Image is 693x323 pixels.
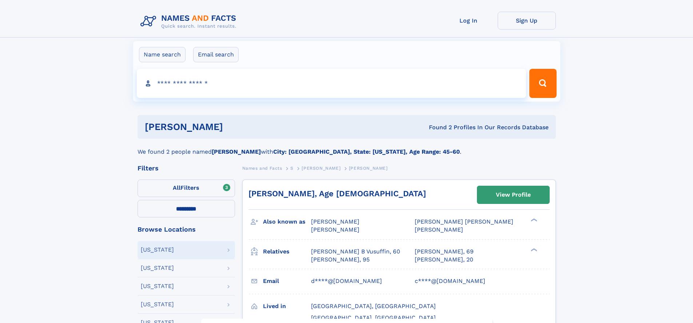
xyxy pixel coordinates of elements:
[141,265,174,271] div: [US_STATE]
[138,12,242,31] img: Logo Names and Facts
[137,69,526,98] input: search input
[415,248,474,256] a: [PERSON_NAME], 69
[311,218,359,225] span: [PERSON_NAME]
[193,47,239,62] label: Email search
[498,12,556,29] a: Sign Up
[139,47,186,62] label: Name search
[529,247,538,252] div: ❯
[302,166,340,171] span: [PERSON_NAME]
[263,245,311,258] h3: Relatives
[326,123,549,131] div: Found 2 Profiles In Our Records Database
[145,122,326,131] h1: [PERSON_NAME]
[138,165,235,172] div: Filters
[212,148,261,155] b: [PERSON_NAME]
[138,226,235,233] div: Browse Locations
[311,256,370,264] a: [PERSON_NAME], 95
[242,164,282,173] a: Names and Facts
[138,139,556,156] div: We found 2 people named with .
[311,248,400,256] a: [PERSON_NAME] B Vusuffin, 60
[311,226,359,233] span: [PERSON_NAME]
[141,247,174,253] div: [US_STATE]
[138,180,235,197] label: Filters
[477,186,549,204] a: View Profile
[415,218,513,225] span: [PERSON_NAME] [PERSON_NAME]
[311,314,436,321] span: [GEOGRAPHIC_DATA], [GEOGRAPHIC_DATA]
[496,186,531,203] div: View Profile
[415,256,473,264] a: [PERSON_NAME], 20
[273,148,460,155] b: City: [GEOGRAPHIC_DATA], State: [US_STATE], Age Range: 45-60
[290,164,294,173] a: S
[439,12,498,29] a: Log In
[529,218,538,222] div: ❯
[415,226,463,233] span: [PERSON_NAME]
[173,184,180,191] span: All
[290,166,294,171] span: S
[349,166,388,171] span: [PERSON_NAME]
[529,69,556,98] button: Search Button
[263,300,311,312] h3: Lived in
[263,216,311,228] h3: Also known as
[141,302,174,307] div: [US_STATE]
[248,189,426,198] a: [PERSON_NAME], Age [DEMOGRAPHIC_DATA]
[141,283,174,289] div: [US_STATE]
[263,275,311,287] h3: Email
[302,164,340,173] a: [PERSON_NAME]
[311,303,436,310] span: [GEOGRAPHIC_DATA], [GEOGRAPHIC_DATA]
